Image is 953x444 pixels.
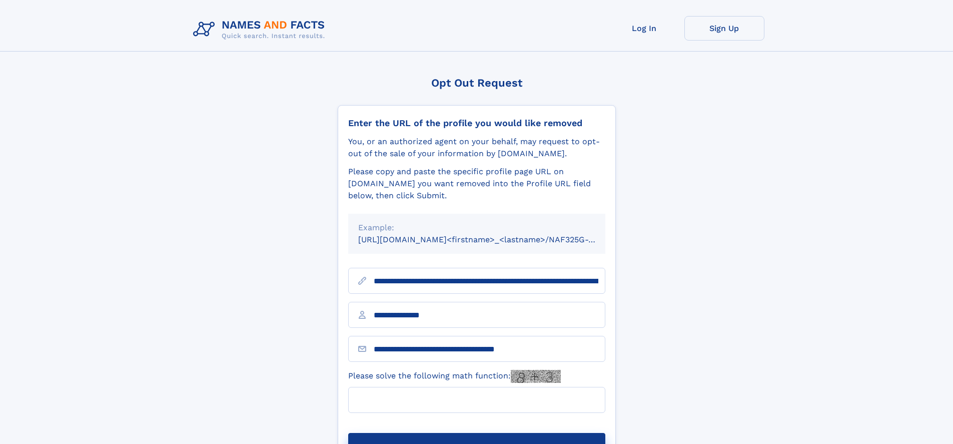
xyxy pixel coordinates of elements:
[604,16,684,41] a: Log In
[189,16,333,43] img: Logo Names and Facts
[348,136,605,160] div: You, or an authorized agent on your behalf, may request to opt-out of the sale of your informatio...
[358,235,624,244] small: [URL][DOMAIN_NAME]<firstname>_<lastname>/NAF325G-xxxxxxxx
[348,166,605,202] div: Please copy and paste the specific profile page URL on [DOMAIN_NAME] you want removed into the Pr...
[358,222,595,234] div: Example:
[348,370,561,383] label: Please solve the following math function:
[684,16,764,41] a: Sign Up
[348,118,605,129] div: Enter the URL of the profile you would like removed
[338,77,616,89] div: Opt Out Request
